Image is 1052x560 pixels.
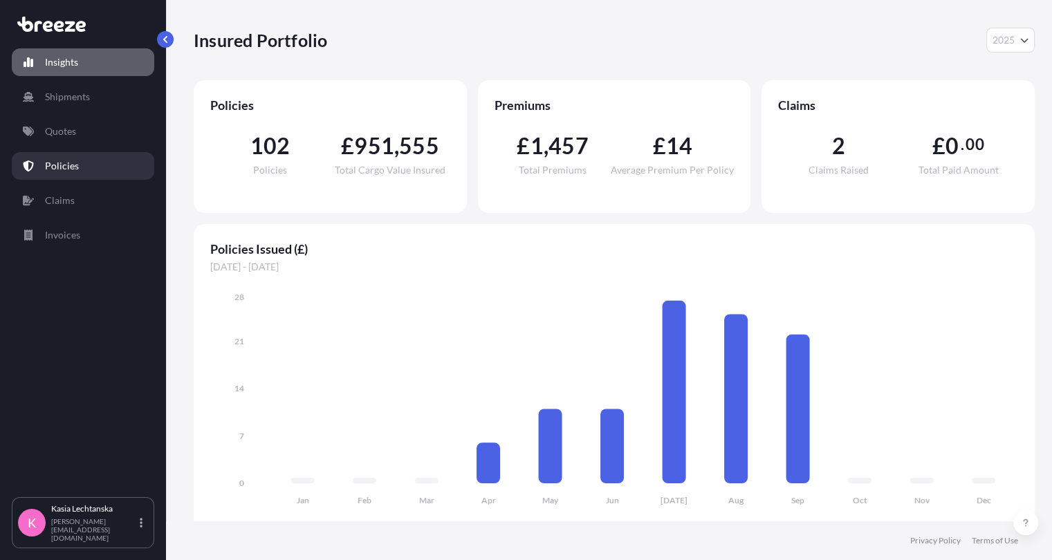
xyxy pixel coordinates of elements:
span: 1 [530,135,544,157]
span: £ [932,135,945,157]
span: 00 [966,139,984,150]
span: Claims [778,97,1018,113]
button: Year Selector [986,28,1035,53]
tspan: Apr [481,495,496,505]
p: Kasia Lechtanska [51,503,137,514]
span: Average Premium Per Policy [611,165,734,175]
span: £ [653,135,666,157]
span: Total Premiums [519,165,587,175]
p: Invoices [45,228,80,242]
span: 0 [945,135,959,157]
p: Shipments [45,90,90,104]
tspan: Jan [297,495,309,505]
span: Total Cargo Value Insured [335,165,445,175]
span: Total Paid Amount [918,165,998,175]
p: Claims [45,194,75,207]
span: Policies Issued (£) [210,241,1018,257]
span: 102 [250,135,290,157]
a: Terms of Use [972,535,1018,546]
tspan: Dec [977,495,991,505]
span: Premiums [495,97,735,113]
tspan: 0 [239,478,244,488]
a: Quotes [12,118,154,145]
span: [DATE] - [DATE] [210,260,1018,274]
span: 14 [666,135,692,157]
tspan: Aug [728,495,744,505]
span: , [394,135,399,157]
span: £ [517,135,530,157]
tspan: Mar [419,495,434,505]
tspan: Nov [914,495,930,505]
p: Quotes [45,124,76,138]
span: 457 [548,135,589,157]
a: Shipments [12,83,154,111]
span: 2025 [993,33,1015,47]
span: , [544,135,548,157]
a: Insights [12,48,154,76]
tspan: 28 [234,292,244,302]
span: 951 [354,135,394,157]
a: Claims [12,187,154,214]
tspan: Feb [358,495,371,505]
p: [PERSON_NAME][EMAIL_ADDRESS][DOMAIN_NAME] [51,517,137,542]
p: Policies [45,159,79,173]
span: 2 [831,135,845,157]
a: Policies [12,152,154,180]
tspan: 14 [234,383,244,393]
p: Insights [45,55,78,69]
tspan: Oct [853,495,867,505]
span: . [961,139,964,150]
span: Policies [253,165,287,175]
span: Policies [210,97,450,113]
tspan: 7 [239,431,244,441]
a: Invoices [12,221,154,249]
tspan: Jun [606,495,619,505]
p: Insured Portfolio [194,29,327,51]
span: K [28,516,36,530]
tspan: Sep [791,495,804,505]
span: £ [341,135,354,157]
span: 555 [399,135,439,157]
tspan: [DATE] [661,495,688,505]
a: Privacy Policy [910,535,961,546]
tspan: May [542,495,559,505]
tspan: 21 [234,336,244,346]
span: Claims Raised [809,165,869,175]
